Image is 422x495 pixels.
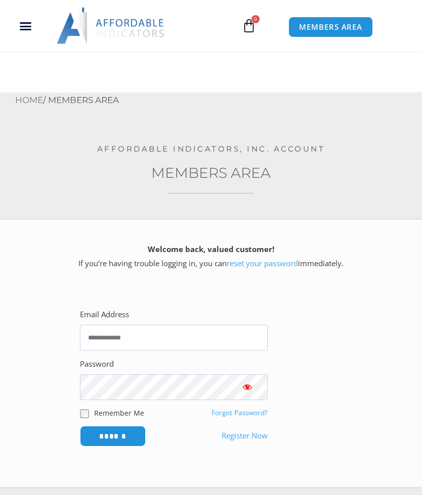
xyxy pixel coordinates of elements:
a: Forgot Password? [212,408,268,417]
div: Menu Toggle [5,16,47,35]
span: MEMBERS AREA [299,23,362,31]
a: reset your password [227,258,298,268]
a: 0 [227,11,271,40]
a: Affordable Indicators, Inc. Account [97,144,325,154]
label: Email Address [80,308,129,322]
p: If you’re having trouble logging in, you can immediately. [18,242,404,271]
a: Register Now [222,429,268,443]
span: 0 [251,15,260,23]
a: Home [15,95,43,105]
label: Remember Me [94,408,144,418]
a: MEMBERS AREA [288,17,373,37]
button: Show password [227,374,268,400]
img: LogoAI | Affordable Indicators – NinjaTrader [57,8,165,44]
strong: Welcome back, valued customer! [148,244,274,254]
a: Members Area [151,164,271,181]
label: Password [80,357,114,371]
nav: Breadcrumb [15,92,422,109]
